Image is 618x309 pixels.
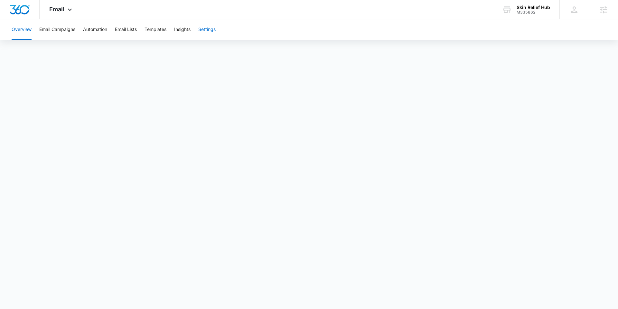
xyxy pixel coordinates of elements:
button: Settings [198,19,216,40]
button: Overview [12,19,32,40]
button: Email Campaigns [39,19,75,40]
div: account id [517,10,550,15]
button: Templates [145,19,166,40]
div: account name [517,5,550,10]
button: Email Lists [115,19,137,40]
button: Automation [83,19,107,40]
button: Insights [174,19,191,40]
span: Email [49,6,64,13]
